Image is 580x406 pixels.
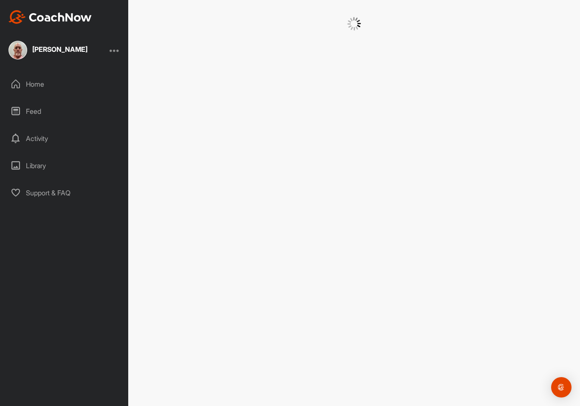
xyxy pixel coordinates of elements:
div: Open Intercom Messenger [551,377,572,398]
div: Library [5,155,124,176]
div: Support & FAQ [5,182,124,203]
img: G6gVgL6ErOh57ABN0eRmCEwV0I4iEi4d8EwaPGI0tHgoAbU4EAHFLEQAh+QQFCgALACwIAA4AGAASAAAEbHDJSesaOCdk+8xg... [347,17,361,31]
img: CoachNow [8,10,92,24]
img: square_9c5d6a9cee673be550376dc6a5cc3e9f.jpg [8,41,27,59]
div: [PERSON_NAME] [32,46,87,53]
div: Feed [5,101,124,122]
div: Activity [5,128,124,149]
div: Home [5,73,124,95]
